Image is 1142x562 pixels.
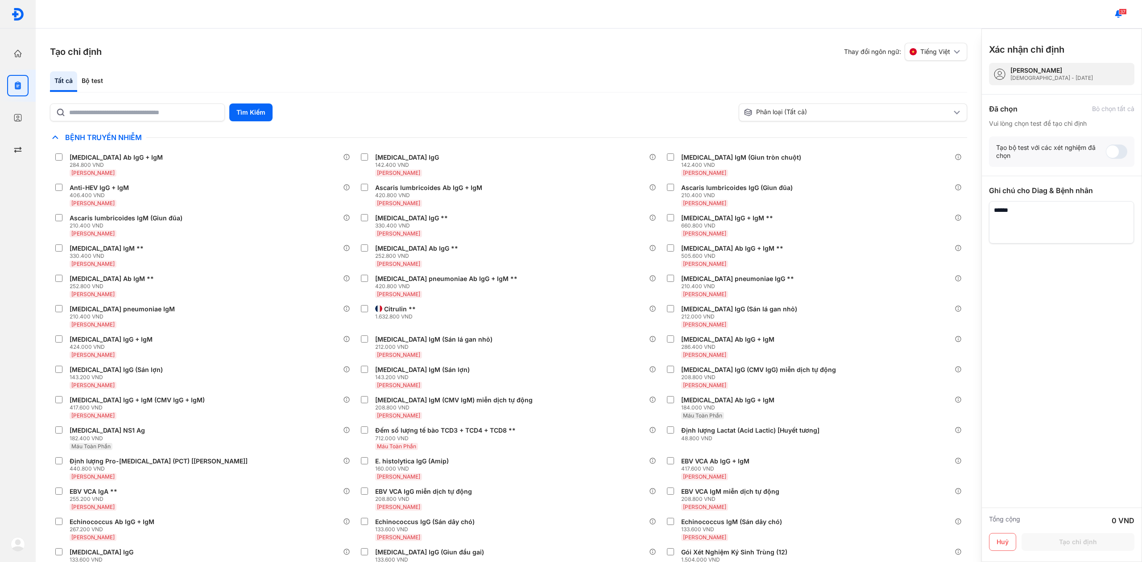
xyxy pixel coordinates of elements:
[375,222,451,229] div: 330.400 VND
[71,351,115,358] span: [PERSON_NAME]
[996,144,1106,160] div: Tạo bộ test với các xét nghiệm đã chọn
[375,335,492,343] div: [MEDICAL_DATA] IgM (Sán lá gan nhỏ)
[61,133,146,142] span: Bệnh Truyền Nhiễm
[71,504,115,510] span: [PERSON_NAME]
[71,473,115,480] span: [PERSON_NAME]
[681,374,840,381] div: 208.800 VND
[375,161,443,169] div: 142.400 VND
[683,473,726,480] span: [PERSON_NAME]
[681,488,779,496] div: EBV VCA IgM miễn dịch tự động
[375,396,533,404] div: [MEDICAL_DATA] IgM (CMV IgM) miễn dịch tự động
[70,244,144,252] div: [MEDICAL_DATA] IgM **
[70,366,163,374] div: [MEDICAL_DATA] IgG (Sán lợn)
[70,396,205,404] div: [MEDICAL_DATA] IgG + IgM (CMV IgG + IgM)
[377,169,420,176] span: [PERSON_NAME]
[229,103,273,121] button: Tìm Kiếm
[71,412,115,419] span: [PERSON_NAME]
[681,526,786,533] div: 133.600 VND
[377,473,420,480] span: [PERSON_NAME]
[683,260,726,267] span: [PERSON_NAME]
[989,533,1016,551] button: Huỷ
[377,412,420,419] span: [PERSON_NAME]
[375,366,470,374] div: [MEDICAL_DATA] IgM (Sán lợn)
[71,321,115,328] span: [PERSON_NAME]
[375,192,486,199] div: 420.800 VND
[71,291,115,298] span: [PERSON_NAME]
[375,275,517,283] div: [MEDICAL_DATA] pneumoniae Ab IgG + IgM **
[989,120,1134,128] div: Vui lòng chọn test để tạo chỉ định
[377,351,420,358] span: [PERSON_NAME]
[375,426,516,434] div: Đếm số lượng tế bào TCD3 + TCD4 + TCD8 **
[683,291,726,298] span: [PERSON_NAME]
[681,366,836,374] div: [MEDICAL_DATA] IgG (CMV IgG) miễn dịch tự động
[683,169,726,176] span: [PERSON_NAME]
[375,313,419,320] div: 1.632.800 VND
[683,534,726,541] span: [PERSON_NAME]
[681,252,787,260] div: 505.600 VND
[681,222,777,229] div: 660.800 VND
[11,8,25,21] img: logo
[50,45,102,58] h3: Tạo chỉ định
[681,457,749,465] div: EBV VCA Ab IgG + IgM
[681,305,797,313] div: [MEDICAL_DATA] IgG (Sán lá gan nhỏ)
[71,534,115,541] span: [PERSON_NAME]
[71,230,115,237] span: [PERSON_NAME]
[989,515,1020,526] div: Tổng cộng
[681,214,773,222] div: [MEDICAL_DATA] IgG + IgM **
[70,404,208,411] div: 417.600 VND
[681,343,778,351] div: 286.400 VND
[70,496,121,503] div: 255.200 VND
[70,275,154,283] div: [MEDICAL_DATA] Ab IgM **
[681,192,796,199] div: 210.400 VND
[375,548,484,556] div: [MEDICAL_DATA] IgG (Giun đầu gai)
[377,534,420,541] span: [PERSON_NAME]
[375,214,448,222] div: [MEDICAL_DATA] IgG **
[71,200,115,207] span: [PERSON_NAME]
[681,426,819,434] div: Định lượng Lactat (Acid Lactic) [Huyết tương]
[384,305,416,313] div: Citrulin **
[683,504,726,510] span: [PERSON_NAME]
[70,457,248,465] div: Định lượng Pro-[MEDICAL_DATA] (PCT) [[PERSON_NAME]]
[377,200,420,207] span: [PERSON_NAME]
[1022,533,1134,551] button: Tạo chỉ định
[681,465,753,472] div: 417.600 VND
[375,244,458,252] div: [MEDICAL_DATA] Ab IgG **
[1010,74,1093,82] div: [DEMOGRAPHIC_DATA] - [DATE]
[1112,515,1134,526] div: 0 VND
[377,443,416,450] span: Máu Toàn Phần
[377,382,420,388] span: [PERSON_NAME]
[70,214,182,222] div: Ascaris lumbricoides IgM (Giun đũa)
[920,48,950,56] span: Tiếng Việt
[1119,8,1127,15] span: 37
[683,230,726,237] span: [PERSON_NAME]
[683,351,726,358] span: [PERSON_NAME]
[681,153,801,161] div: [MEDICAL_DATA] IgM (Giun tròn chuột)
[375,252,462,260] div: 252.800 VND
[70,222,186,229] div: 210.400 VND
[70,153,163,161] div: [MEDICAL_DATA] Ab IgG + IgM
[681,435,823,442] div: 48.800 VND
[70,374,166,381] div: 143.200 VND
[375,343,496,351] div: 212.000 VND
[681,184,793,192] div: Ascaris lumbricoides IgG (Giun đũa)
[70,518,154,526] div: Echinococcus Ab IgG + IgM
[70,305,175,313] div: [MEDICAL_DATA] pneumoniae IgM
[70,335,153,343] div: [MEDICAL_DATA] IgG + IgM
[70,161,166,169] div: 284.800 VND
[375,153,439,161] div: [MEDICAL_DATA] IgG
[70,548,133,556] div: [MEDICAL_DATA] IgG
[375,526,478,533] div: 133.600 VND
[681,548,787,556] div: Gói Xét Nghiệm Ký Sinh Trùng (12)
[71,169,115,176] span: [PERSON_NAME]
[683,382,726,388] span: [PERSON_NAME]
[989,185,1134,196] div: Ghi chú cho Diag & Bệnh nhân
[70,526,158,533] div: 267.200 VND
[377,230,420,237] span: [PERSON_NAME]
[375,518,475,526] div: Echinococcus IgG (Sán dây chó)
[375,283,521,290] div: 420.800 VND
[377,260,420,267] span: [PERSON_NAME]
[70,192,132,199] div: 406.400 VND
[375,374,473,381] div: 143.200 VND
[70,313,178,320] div: 210.400 VND
[71,260,115,267] span: [PERSON_NAME]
